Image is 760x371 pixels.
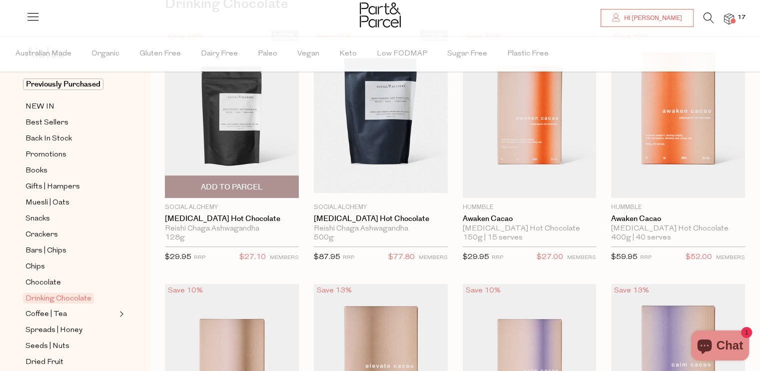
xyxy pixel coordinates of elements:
span: Seeds | Nuts [25,340,69,352]
a: Coffee | Tea [25,308,116,320]
a: Back In Stock [25,132,116,145]
div: Reishi Chaga Ashwagandha [165,224,299,233]
span: Snacks [25,213,50,225]
span: 150g | 15 serves [463,233,523,242]
a: Snacks [25,212,116,225]
a: Hi [PERSON_NAME] [601,9,694,27]
p: Social Alchemy [314,203,448,212]
small: RRP [194,255,205,260]
div: Save 13% [611,284,652,297]
a: Awaken Cacao [611,214,745,223]
span: $87.95 [314,253,340,261]
span: Gifts | Hampers [25,181,80,193]
button: Add To Parcel [165,175,299,198]
div: [MEDICAL_DATA] Hot Chocolate [611,224,745,233]
span: Gluten Free [139,36,181,71]
span: Dairy Free [201,36,238,71]
span: Coffee | Tea [25,308,67,320]
span: Hi [PERSON_NAME] [622,14,682,22]
div: Save 10% [165,284,206,297]
a: Drinking Chocolate [25,292,116,304]
span: Drinking Chocolate [23,293,94,303]
span: Books [25,165,47,177]
a: Seeds | Nuts [25,340,116,352]
button: Expand/Collapse Coffee | Tea [117,308,124,320]
div: Save 10% [463,284,504,297]
span: Plastic Free [507,36,549,71]
span: $27.00 [537,251,563,264]
a: Muesli | Oats [25,196,116,209]
a: Gifts | Hampers [25,180,116,193]
span: $59.95 [611,253,638,261]
a: Best Sellers [25,116,116,129]
small: RRP [640,255,652,260]
img: Part&Parcel [360,2,401,27]
span: 128g [165,233,185,242]
span: Chips [25,261,45,273]
span: NEW IN [25,101,54,113]
span: 17 [735,13,748,22]
span: Bars | Chips [25,245,66,257]
span: Paleo [258,36,277,71]
span: $29.95 [463,253,489,261]
a: Books [25,164,116,177]
a: 17 [724,13,734,24]
span: Crackers [25,229,58,241]
div: Reishi Chaga Ashwagandha [314,224,448,233]
a: [MEDICAL_DATA] Hot Chocolate [165,214,299,223]
span: Previously Purchased [23,78,103,90]
a: [MEDICAL_DATA] Hot Chocolate [314,214,448,223]
small: RRP [343,255,354,260]
span: 400g | 40 serves [611,233,671,242]
span: Back In Stock [25,133,72,145]
span: Australian Made [15,36,71,71]
a: Previously Purchased [25,78,116,90]
span: $29.95 [165,253,191,261]
a: Promotions [25,148,116,161]
span: 500g [314,233,334,242]
a: Spreads | Honey [25,324,116,336]
small: RRP [492,255,503,260]
a: NEW IN [25,100,116,113]
small: MEMBERS [270,255,299,260]
a: Crackers [25,228,116,241]
span: Sugar Free [447,36,487,71]
a: Chocolate [25,276,116,289]
span: $52.00 [686,251,712,264]
p: Hummble [463,203,597,212]
p: Social Alchemy [165,203,299,212]
p: Hummble [611,203,745,212]
span: $77.80 [388,251,415,264]
img: Adaptogenic Hot Chocolate [165,35,299,193]
span: Best Sellers [25,117,68,129]
img: Awaken Cacao [463,30,597,198]
span: Muesli | Oats [25,197,69,209]
a: Awaken Cacao [463,214,597,223]
img: Awaken Cacao [611,30,745,198]
span: Low FODMAP [377,36,427,71]
span: Keto [339,36,357,71]
a: Chips [25,260,116,273]
small: MEMBERS [716,255,745,260]
span: Chocolate [25,277,61,289]
a: Dried Fruit [25,356,116,368]
span: Add To Parcel [201,182,263,192]
a: Bars | Chips [25,244,116,257]
span: Dried Fruit [25,356,63,368]
img: Adaptogenic Hot Chocolate [314,35,448,193]
span: Spreads | Honey [25,324,82,336]
div: [MEDICAL_DATA] Hot Chocolate [463,224,597,233]
span: Organic [91,36,119,71]
span: Vegan [297,36,319,71]
small: MEMBERS [567,255,596,260]
div: Save 13% [314,284,355,297]
small: MEMBERS [419,255,448,260]
span: $27.10 [239,251,266,264]
span: Promotions [25,149,66,161]
inbox-online-store-chat: Shopify online store chat [688,330,752,363]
